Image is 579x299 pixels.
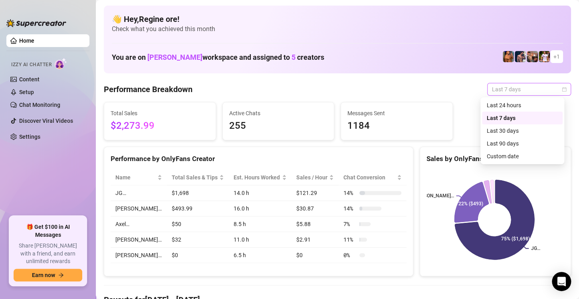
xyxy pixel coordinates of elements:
[531,246,540,251] text: JG…
[482,150,563,163] div: Custom date
[115,173,156,182] span: Name
[14,269,82,281] button: Earn nowarrow-right
[14,223,82,239] span: 🎁 Get $100 in AI Messages
[19,102,60,108] a: Chat Monitoring
[111,170,167,185] th: Name
[291,201,339,216] td: $30.87
[343,220,356,228] span: 7 %
[482,124,563,137] div: Last 30 days
[167,185,229,201] td: $1,698
[111,232,167,248] td: [PERSON_NAME]…
[426,153,564,164] div: Sales by OnlyFans Creator
[291,248,339,263] td: $0
[291,53,295,61] span: 5
[539,51,550,62] img: Hector
[229,109,328,118] span: Active Chats
[291,185,339,201] td: $121.29
[343,204,356,213] span: 14 %
[172,173,218,182] span: Total Sales & Tips
[111,109,209,118] span: Total Sales
[55,58,67,69] img: AI Chatter
[167,216,229,232] td: $50
[19,89,34,95] a: Setup
[19,134,40,140] a: Settings
[229,118,328,134] span: 255
[19,76,40,83] a: Content
[503,51,514,62] img: JG
[112,14,563,25] h4: 👋 Hey, Regine ore !
[343,251,356,260] span: 0 %
[343,235,356,244] span: 11 %
[562,87,567,92] span: calendar
[167,170,229,185] th: Total Sales & Tips
[111,185,167,201] td: JG…
[229,248,291,263] td: 6.5 h
[347,118,446,134] span: 1184
[167,232,229,248] td: $32
[291,216,339,232] td: $5.88
[487,152,558,161] div: Custom date
[58,272,64,278] span: arrow-right
[343,173,395,182] span: Chat Conversion
[112,53,324,62] h1: You are on workspace and assigned to creators
[553,52,560,61] span: + 1
[339,170,406,185] th: Chat Conversion
[347,109,446,118] span: Messages Sent
[111,248,167,263] td: [PERSON_NAME]…
[229,232,291,248] td: 11.0 h
[167,248,229,263] td: $0
[234,173,280,182] div: Est. Hours Worked
[19,37,34,44] a: Home
[229,201,291,216] td: 16.0 h
[296,173,327,182] span: Sales / Hour
[14,242,82,266] span: Share [PERSON_NAME] with a friend, and earn unlimited rewards
[112,25,563,33] span: Check what you achieved this month
[552,272,571,291] div: Open Intercom Messenger
[487,114,558,122] div: Last 7 days
[527,51,538,62] img: Osvaldo
[111,201,167,216] td: [PERSON_NAME]…
[111,118,209,134] span: $2,273.99
[291,170,339,185] th: Sales / Hour
[229,185,291,201] td: 14.0 h
[482,137,563,150] div: Last 90 days
[343,189,356,197] span: 14 %
[229,216,291,232] td: 8.5 h
[482,99,563,112] div: Last 24 hours
[111,153,406,164] div: Performance by OnlyFans Creator
[291,232,339,248] td: $2.91
[487,126,558,135] div: Last 30 days
[11,61,52,69] span: Izzy AI Chatter
[167,201,229,216] td: $493.99
[32,272,55,278] span: Earn now
[487,101,558,110] div: Last 24 hours
[414,193,454,199] text: [PERSON_NAME]…
[111,216,167,232] td: Axel…
[515,51,526,62] img: Axel
[147,53,202,61] span: [PERSON_NAME]
[487,139,558,148] div: Last 90 days
[104,84,192,95] h4: Performance Breakdown
[482,112,563,124] div: Last 7 days
[19,118,73,124] a: Discover Viral Videos
[492,83,566,95] span: Last 7 days
[6,19,66,27] img: logo-BBDzfeDw.svg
